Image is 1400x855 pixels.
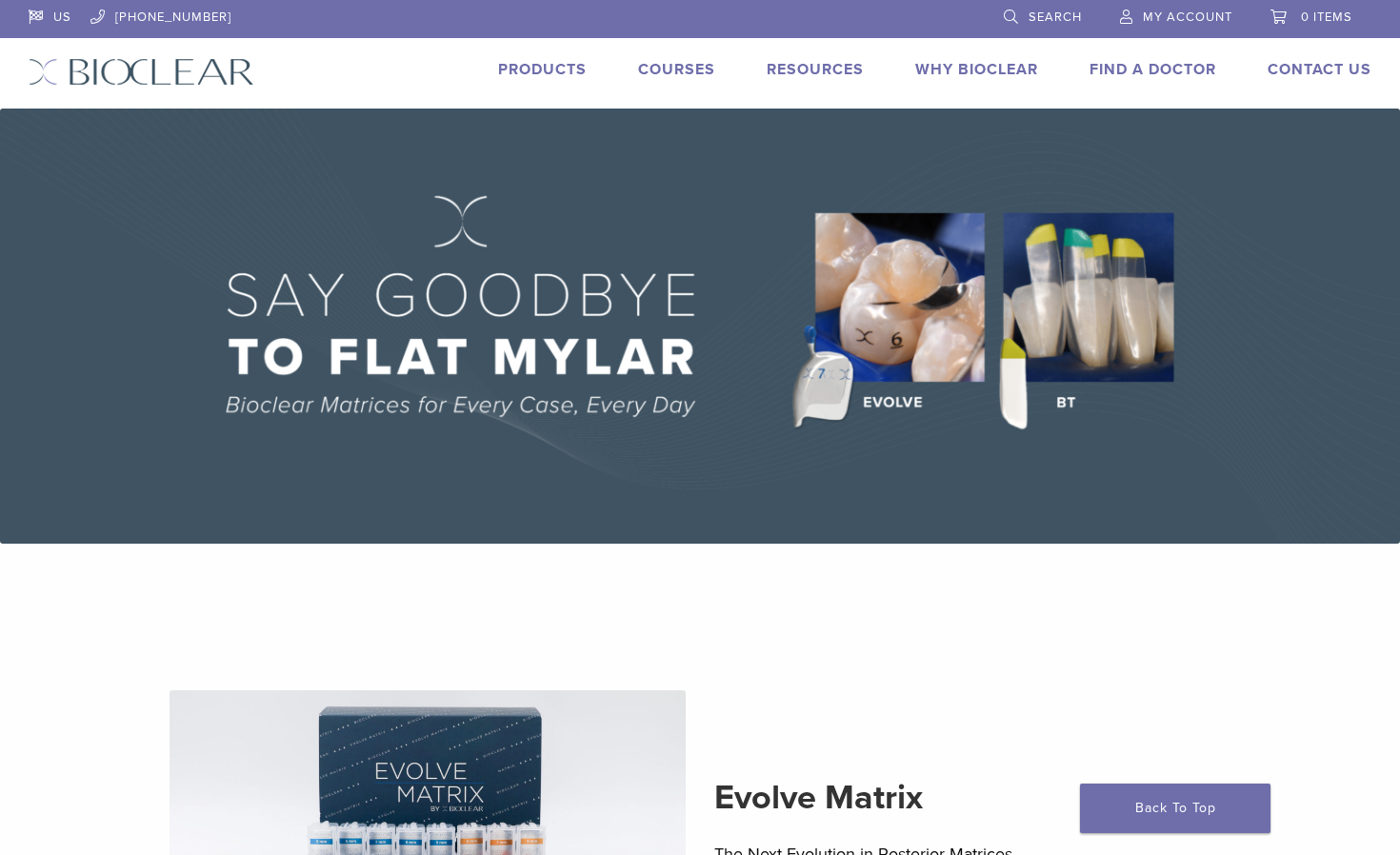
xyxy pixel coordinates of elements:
a: Find A Doctor [1090,60,1216,79]
a: Contact Us [1268,60,1371,79]
span: Search [1029,10,1082,25]
span: My Account [1143,10,1232,25]
a: Courses [638,60,715,79]
h2: Evolve Matrix [714,775,1231,821]
a: Resources [767,60,864,79]
a: Why Bioclear [915,60,1038,79]
span: 0 items [1301,10,1352,25]
a: Products [498,60,587,79]
img: Bioclear [29,58,254,86]
a: Back To Top [1080,784,1270,833]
